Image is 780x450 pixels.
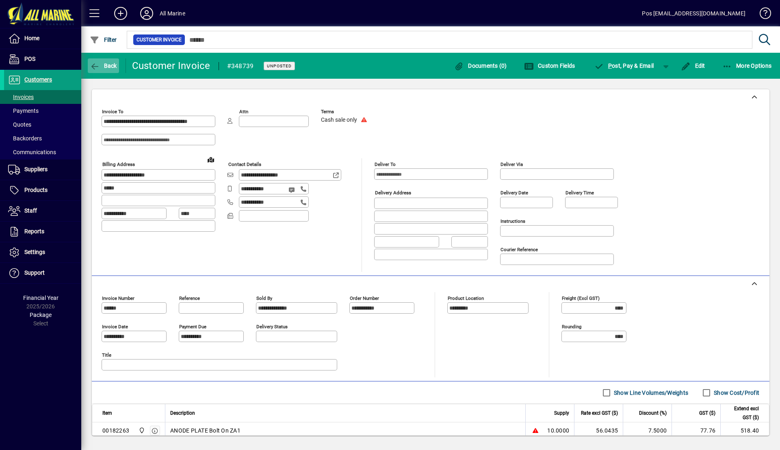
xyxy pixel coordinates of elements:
[256,324,288,329] mat-label: Delivery status
[562,324,581,329] mat-label: Rounding
[179,295,200,301] mat-label: Reference
[24,35,39,41] span: Home
[524,62,575,69] span: Custom Fields
[24,249,45,255] span: Settings
[134,6,160,21] button: Profile
[90,37,117,43] span: Filter
[267,63,292,69] span: Unposted
[448,295,484,301] mat-label: Product location
[24,187,48,193] span: Products
[679,58,707,73] button: Edit
[24,56,35,62] span: POS
[500,247,538,252] mat-label: Courier Reference
[4,90,81,104] a: Invoices
[500,218,525,224] mat-label: Instructions
[722,62,772,69] span: More Options
[712,389,759,397] label: Show Cost/Profit
[4,263,81,283] a: Support
[350,295,379,301] mat-label: Order number
[24,76,52,83] span: Customers
[4,118,81,131] a: Quotes
[4,131,81,145] a: Backorders
[8,135,42,142] span: Backorders
[639,409,667,418] span: Discount (%)
[623,422,672,439] td: 7.5000
[8,149,56,155] span: Communications
[720,422,769,439] td: 518.40
[4,222,81,242] a: Reports
[4,49,81,69] a: POS
[547,426,569,435] span: 10.0000
[102,109,123,114] mat-label: Invoice To
[594,62,654,69] span: ost, Pay & Email
[81,58,126,73] app-page-header-button: Back
[179,324,206,329] mat-label: Payment due
[170,426,240,435] span: ANODE PLATE Bolt On ZA1
[170,409,195,418] span: Description
[102,409,112,418] span: Item
[612,389,688,397] label: Show Line Volumes/Weights
[108,6,134,21] button: Add
[454,62,507,69] span: Documents (0)
[132,59,210,72] div: Customer Invoice
[90,62,117,69] span: Back
[681,62,705,69] span: Edit
[136,36,182,44] span: Customer Invoice
[4,145,81,159] a: Communications
[590,58,658,73] button: Post, Pay & Email
[699,409,715,418] span: GST ($)
[321,117,357,123] span: Cash sale only
[720,58,774,73] button: More Options
[642,7,745,20] div: Pos [EMAIL_ADDRESS][DOMAIN_NAME]
[579,426,618,435] div: 56.0435
[522,58,577,73] button: Custom Fields
[239,109,248,114] mat-label: Attn
[500,161,523,167] mat-label: Deliver via
[608,62,612,69] span: P
[500,190,528,196] mat-label: Delivery date
[726,404,759,422] span: Extend excl GST ($)
[4,242,81,263] a: Settings
[4,159,81,180] a: Suppliers
[321,109,370,114] span: Terms
[102,426,129,435] div: 00182263
[283,180,302,200] button: Send SMS
[102,295,134,301] mat-label: Invoice number
[4,180,81,200] a: Products
[754,2,770,28] a: Knowledge Base
[23,295,58,301] span: Financial Year
[8,121,31,128] span: Quotes
[562,295,600,301] mat-label: Freight (excl GST)
[8,94,34,100] span: Invoices
[375,161,396,167] mat-label: Deliver To
[227,60,254,73] div: #348739
[452,58,509,73] button: Documents (0)
[24,228,44,235] span: Reports
[136,426,146,435] span: Port Road
[102,324,128,329] mat-label: Invoice date
[102,352,111,358] mat-label: Title
[581,409,618,418] span: Rate excl GST ($)
[88,58,119,73] button: Back
[672,422,720,439] td: 77.76
[88,32,119,47] button: Filter
[554,409,569,418] span: Supply
[160,7,185,20] div: All Marine
[4,201,81,221] a: Staff
[30,312,52,318] span: Package
[565,190,594,196] mat-label: Delivery time
[24,166,48,172] span: Suppliers
[204,153,217,166] a: View on map
[4,28,81,49] a: Home
[24,207,37,214] span: Staff
[8,108,39,114] span: Payments
[24,269,45,276] span: Support
[4,104,81,118] a: Payments
[256,295,272,301] mat-label: Sold by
